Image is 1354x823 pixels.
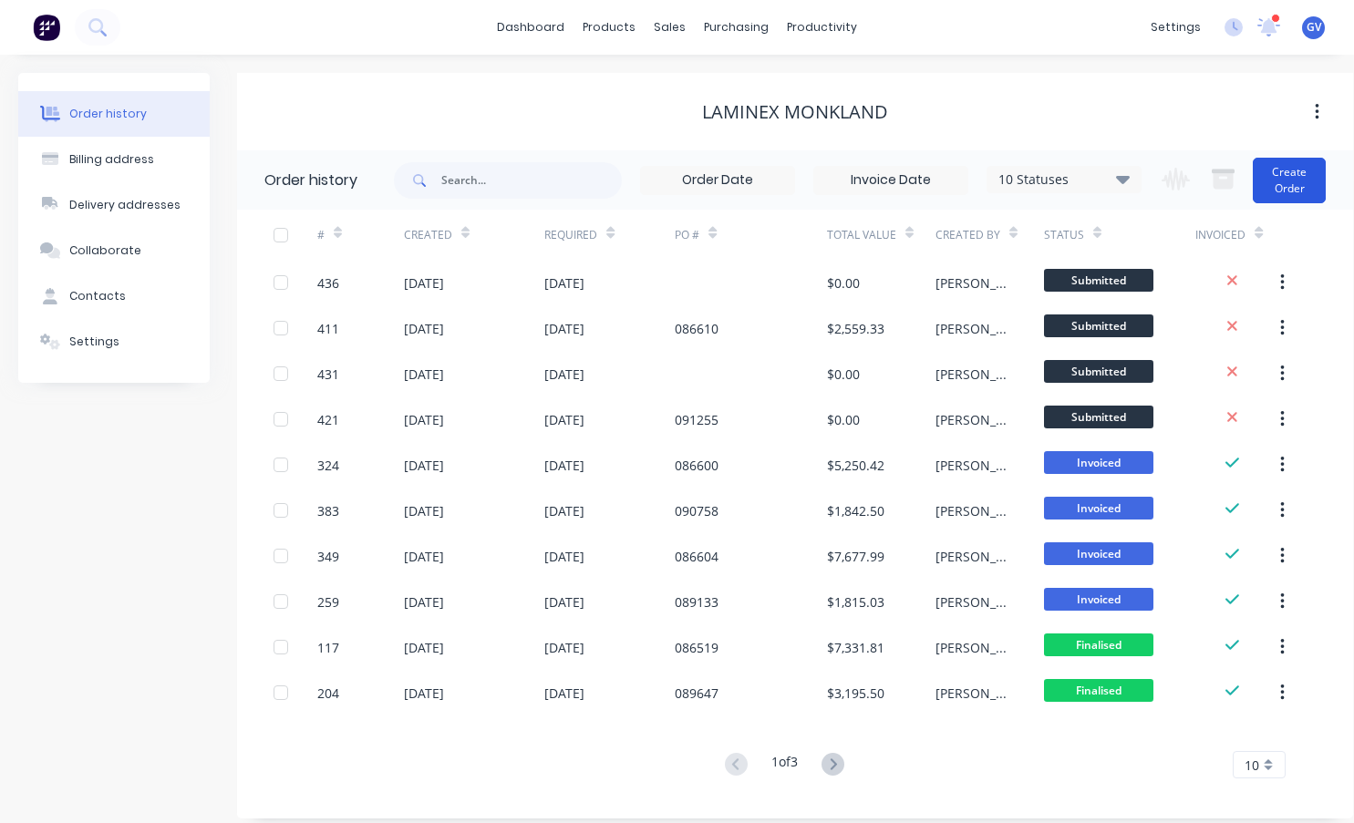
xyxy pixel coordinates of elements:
div: Settings [69,334,119,350]
span: Submitted [1044,269,1153,292]
div: PO # [675,227,699,243]
div: Total Value [827,227,896,243]
div: [DATE] [544,456,584,475]
input: Invoice Date [814,167,967,194]
div: Status [1044,227,1084,243]
div: 259 [317,592,339,612]
div: 10 Statuses [987,170,1141,190]
div: [DATE] [544,684,584,703]
img: Factory [33,14,60,41]
button: Settings [18,319,210,365]
div: 431 [317,365,339,384]
span: Invoiced [1044,497,1153,520]
div: [PERSON_NAME] [935,684,1008,703]
div: 091255 [675,410,718,429]
div: [DATE] [544,501,584,520]
div: Required [544,210,675,260]
div: [PERSON_NAME] [935,547,1008,566]
div: Required [544,227,597,243]
div: Collaborate [69,242,141,259]
div: # [317,210,404,260]
span: GV [1307,19,1321,36]
div: # [317,227,325,243]
button: Collaborate [18,228,210,273]
span: 10 [1245,756,1259,775]
div: [DATE] [404,365,444,384]
div: 086610 [675,319,718,338]
button: Create Order [1253,158,1326,203]
div: 086600 [675,456,718,475]
div: 1 of 3 [771,752,798,778]
div: Created [404,227,452,243]
div: $1,815.03 [827,592,884,612]
div: [DATE] [544,319,584,338]
div: productivity [778,14,866,41]
div: Created By [935,210,1044,260]
div: 086604 [675,547,718,566]
div: 383 [317,501,339,520]
div: [PERSON_NAME] [935,592,1008,612]
div: Created [404,210,545,260]
div: Status [1044,210,1196,260]
div: 089647 [675,684,718,703]
div: Total Value [827,210,935,260]
div: $7,677.99 [827,547,884,566]
input: Order Date [641,167,794,194]
button: Delivery addresses [18,182,210,228]
div: [DATE] [544,273,584,293]
div: Billing address [69,151,154,168]
div: 204 [317,684,339,703]
div: [DATE] [404,410,444,429]
div: [DATE] [404,456,444,475]
div: [PERSON_NAME] [935,319,1008,338]
input: Search... [441,162,622,199]
div: 117 [317,638,339,657]
div: purchasing [695,14,778,41]
div: Invoiced [1195,210,1282,260]
div: [PERSON_NAME] [935,456,1008,475]
div: [DATE] [544,638,584,657]
div: $0.00 [827,273,860,293]
div: [DATE] [544,365,584,384]
div: $0.00 [827,410,860,429]
div: [PERSON_NAME] [935,638,1008,657]
div: Delivery addresses [69,197,181,213]
div: $5,250.42 [827,456,884,475]
div: sales [645,14,695,41]
div: [DATE] [404,684,444,703]
span: Finalised [1044,633,1153,656]
div: products [574,14,645,41]
div: $7,331.81 [827,638,884,657]
div: settings [1142,14,1210,41]
div: [DATE] [404,547,444,566]
div: [DATE] [404,319,444,338]
div: Invoiced [1195,227,1245,243]
div: [DATE] [544,410,584,429]
div: [DATE] [404,592,444,612]
span: Invoiced [1044,451,1153,474]
div: $0.00 [827,365,860,384]
div: [PERSON_NAME] [935,501,1008,520]
button: Billing address [18,137,210,182]
div: Order history [264,170,357,191]
div: [DATE] [544,547,584,566]
div: [DATE] [404,501,444,520]
div: [DATE] [404,273,444,293]
div: 086519 [675,638,718,657]
div: [DATE] [544,592,584,612]
div: [PERSON_NAME] [935,410,1008,429]
div: Laminex Monkland [702,101,888,123]
div: $2,559.33 [827,319,884,338]
span: Submitted [1044,360,1153,383]
div: [PERSON_NAME] [935,365,1008,384]
span: Submitted [1044,314,1153,337]
span: Submitted [1044,406,1153,428]
span: Invoiced [1044,542,1153,565]
span: Invoiced [1044,588,1153,611]
div: Created By [935,227,1000,243]
div: 349 [317,547,339,566]
div: PO # [675,210,827,260]
div: Contacts [69,288,126,304]
div: $1,842.50 [827,501,884,520]
a: dashboard [488,14,574,41]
